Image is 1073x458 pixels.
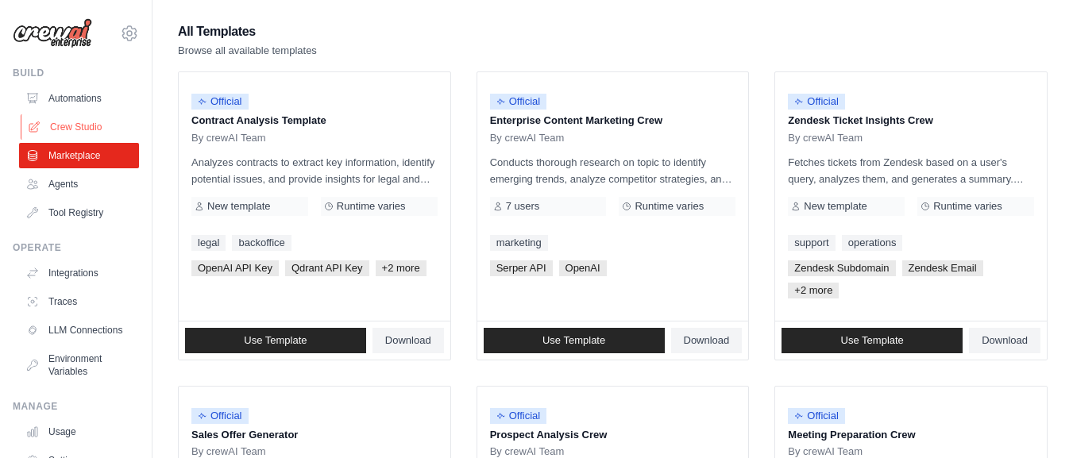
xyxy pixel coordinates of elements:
[19,143,139,168] a: Marketplace
[804,200,867,213] span: New template
[178,21,317,43] h2: All Templates
[542,334,605,347] span: Use Template
[19,419,139,445] a: Usage
[788,445,863,458] span: By crewAI Team
[13,67,139,79] div: Build
[788,408,845,424] span: Official
[19,318,139,343] a: LLM Connections
[13,18,92,48] img: Logo
[842,235,903,251] a: operations
[19,346,139,384] a: Environment Variables
[788,427,1034,443] p: Meeting Preparation Crew
[684,334,730,347] span: Download
[788,235,835,251] a: support
[232,235,291,251] a: backoffice
[185,328,366,353] a: Use Template
[376,260,426,276] span: +2 more
[490,94,547,110] span: Official
[285,260,369,276] span: Qdrant API Key
[191,445,266,458] span: By crewAI Team
[13,241,139,254] div: Operate
[191,154,438,187] p: Analyzes contracts to extract key information, identify potential issues, and provide insights fo...
[372,328,444,353] a: Download
[484,328,665,353] a: Use Template
[207,200,270,213] span: New template
[490,132,565,144] span: By crewAI Team
[19,171,139,197] a: Agents
[635,200,704,213] span: Runtime varies
[191,260,279,276] span: OpenAI API Key
[191,427,438,443] p: Sales Offer Generator
[191,132,266,144] span: By crewAI Team
[933,200,1002,213] span: Runtime varies
[191,94,249,110] span: Official
[490,154,736,187] p: Conducts thorough research on topic to identify emerging trends, analyze competitor strategies, a...
[19,289,139,314] a: Traces
[782,328,963,353] a: Use Template
[191,113,438,129] p: Contract Analysis Template
[902,260,983,276] span: Zendesk Email
[337,200,406,213] span: Runtime varies
[21,114,141,140] a: Crew Studio
[788,132,863,144] span: By crewAI Team
[969,328,1040,353] a: Download
[788,113,1034,129] p: Zendesk Ticket Insights Crew
[788,94,845,110] span: Official
[490,445,565,458] span: By crewAI Team
[841,334,904,347] span: Use Template
[244,334,307,347] span: Use Template
[788,260,895,276] span: Zendesk Subdomain
[559,260,607,276] span: OpenAI
[178,43,317,59] p: Browse all available templates
[13,400,139,413] div: Manage
[385,334,431,347] span: Download
[490,408,547,424] span: Official
[671,328,743,353] a: Download
[191,408,249,424] span: Official
[490,427,736,443] p: Prospect Analysis Crew
[19,86,139,111] a: Automations
[490,235,548,251] a: marketing
[19,200,139,225] a: Tool Registry
[788,283,839,298] span: +2 more
[490,260,553,276] span: Serper API
[191,235,226,251] a: legal
[506,200,540,213] span: 7 users
[490,113,736,129] p: Enterprise Content Marketing Crew
[19,260,139,286] a: Integrations
[788,154,1034,187] p: Fetches tickets from Zendesk based on a user's query, analyzes them, and generates a summary. Out...
[982,334,1028,347] span: Download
